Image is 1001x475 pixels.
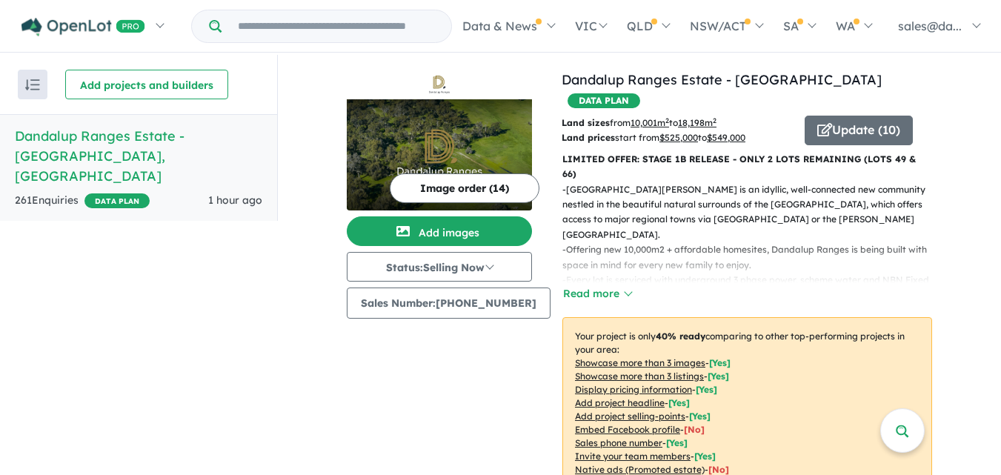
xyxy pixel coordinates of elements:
[562,242,944,273] p: - Offering new 10,000m2 + affordable homesites, Dandalup Ranges is being built with space in mind...
[353,76,526,93] img: Dandalup Ranges Estate - North Dandalup Logo
[15,192,150,210] div: 261 Enquir ies
[208,193,262,207] span: 1 hour ago
[575,384,692,395] u: Display pricing information
[84,193,150,208] span: DATA PLAN
[347,99,532,210] img: Dandalup Ranges Estate - North Dandalup
[575,424,680,435] u: Embed Facebook profile
[562,132,615,143] b: Land prices
[21,18,145,36] img: Openlot PRO Logo White
[575,397,665,408] u: Add project headline
[575,371,704,382] u: Showcase more than 3 listings
[689,411,711,422] span: [ Yes ]
[225,10,448,42] input: Try estate name, suburb, builder or developer
[805,116,913,145] button: Update (10)
[898,19,962,33] span: sales@da...
[25,79,40,90] img: sort.svg
[568,93,640,108] span: DATA PLAN
[708,371,729,382] span: [ Yes ]
[709,357,731,368] span: [ Yes ]
[656,330,705,342] b: 40 % ready
[575,437,662,448] u: Sales phone number
[713,116,716,124] sup: 2
[15,126,262,186] h5: Dandalup Ranges Estate - [GEOGRAPHIC_DATA] , [GEOGRAPHIC_DATA]
[668,397,690,408] span: [ Yes ]
[696,384,717,395] span: [ Yes ]
[562,273,944,303] p: - Every lot is serviced with underground 3 phase power, scheme water and NBN Fixed Wireless Inter...
[562,117,610,128] b: Land sizes
[698,132,745,143] span: to
[562,130,794,145] p: start from
[678,117,716,128] u: 18,198 m
[575,464,705,475] u: Native ads (Promoted estate)
[562,285,632,302] button: Read more
[707,132,745,143] u: $ 549,000
[65,70,228,99] button: Add projects and builders
[347,252,532,282] button: Status:Selling Now
[631,117,669,128] u: 10,001 m
[562,152,932,182] p: LIMITED OFFER: STAGE 1B RELEASE - ONLY 2 LOTS REMAINING (LOTS 49 & 66)
[347,216,532,246] button: Add images
[347,288,551,319] button: Sales Number:[PHONE_NUMBER]
[665,116,669,124] sup: 2
[562,71,882,88] a: Dandalup Ranges Estate - [GEOGRAPHIC_DATA]
[694,451,716,462] span: [ Yes ]
[390,173,539,203] button: Image order (14)
[666,437,688,448] span: [ Yes ]
[708,464,729,475] span: [No]
[562,182,944,243] p: - [GEOGRAPHIC_DATA][PERSON_NAME] is an idyllic, well-connected new community nestled in the beaut...
[659,132,698,143] u: $ 525,000
[347,70,532,210] a: Dandalup Ranges Estate - North Dandalup LogoDandalup Ranges Estate - North Dandalup
[684,424,705,435] span: [ No ]
[669,117,716,128] span: to
[575,357,705,368] u: Showcase more than 3 images
[575,411,685,422] u: Add project selling-points
[562,116,794,130] p: from
[575,451,691,462] u: Invite your team members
